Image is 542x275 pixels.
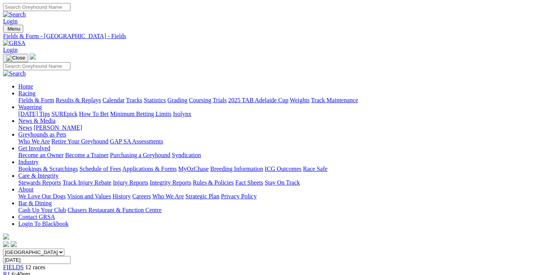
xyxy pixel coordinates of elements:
a: Syndication [172,152,201,158]
input: Select date [3,256,70,264]
a: Track Maintenance [311,97,358,103]
a: Fields & Form [18,97,54,103]
a: Contact GRSA [18,214,55,220]
a: News & Media [18,117,56,124]
a: Login [3,18,18,24]
a: Isolynx [173,111,191,117]
a: Track Injury Rebate [62,179,111,186]
a: Bookings & Scratchings [18,166,78,172]
a: Injury Reports [113,179,148,186]
a: Stewards Reports [18,179,61,186]
div: Wagering [18,111,539,117]
a: Care & Integrity [18,172,59,179]
a: News [18,124,32,131]
img: twitter.svg [11,241,17,247]
a: Become an Owner [18,152,64,158]
div: Racing [18,97,539,104]
a: Applications & Forms [122,166,177,172]
a: Calendar [102,97,125,103]
a: [PERSON_NAME] [34,124,82,131]
div: Greyhounds as Pets [18,138,539,145]
div: Bar & Dining [18,207,539,214]
a: Results & Replays [56,97,101,103]
a: Statistics [144,97,166,103]
a: Racing [18,90,35,96]
input: Search [3,3,70,11]
a: Greyhounds as Pets [18,131,66,138]
a: Chasers Restaurant & Function Centre [67,207,161,213]
a: Breeding Information [210,166,263,172]
a: Strategic Plan [185,193,219,199]
span: Menu [8,26,20,32]
a: ICG Outcomes [265,166,301,172]
a: Login [3,47,18,53]
a: Fields & Form - [GEOGRAPHIC_DATA] - Fields [3,33,539,40]
div: About [18,193,539,200]
a: [DATE] Tips [18,111,50,117]
div: News & Media [18,124,539,131]
a: GAP SA Assessments [110,138,163,145]
a: Coursing [189,97,211,103]
a: Wagering [18,104,42,110]
a: Who We Are [152,193,184,199]
a: Home [18,83,33,90]
a: SUREpick [51,111,77,117]
a: Careers [132,193,151,199]
a: Schedule of Fees [79,166,121,172]
a: Purchasing a Greyhound [110,152,170,158]
a: Get Involved [18,145,50,151]
a: How To Bet [79,111,109,117]
a: History [112,193,131,199]
img: logo-grsa-white.png [3,233,9,240]
img: Close [6,55,25,61]
a: Privacy Policy [221,193,257,199]
button: Toggle navigation [3,54,28,62]
a: Retire Your Greyhound [51,138,109,145]
a: About [18,186,34,193]
a: Grading [168,97,187,103]
img: facebook.svg [3,241,9,247]
a: Trials [213,97,227,103]
a: MyOzChase [178,166,209,172]
a: Fact Sheets [235,179,263,186]
a: Weights [290,97,310,103]
a: Cash Up Your Club [18,207,66,213]
div: Care & Integrity [18,179,539,186]
a: 2025 TAB Adelaide Cup [228,97,288,103]
img: logo-grsa-white.png [30,53,36,60]
a: Industry [18,159,38,165]
a: Bar & Dining [18,200,52,206]
a: Tracks [126,97,142,103]
a: We Love Our Dogs [18,193,66,199]
a: Stay On Track [265,179,300,186]
input: Search [3,62,70,70]
a: Integrity Reports [150,179,191,186]
a: Vision and Values [67,193,111,199]
button: Toggle navigation [3,25,23,33]
a: Login To Blackbook [18,220,69,227]
div: Get Involved [18,152,539,159]
span: 12 races [25,264,45,270]
a: Minimum Betting Limits [110,111,171,117]
img: Search [3,70,26,77]
a: Rules & Policies [193,179,234,186]
a: Race Safe [303,166,327,172]
div: Industry [18,166,539,172]
a: FIELDS [3,264,24,270]
img: Search [3,11,26,18]
a: Who We Are [18,138,50,145]
a: Become a Trainer [65,152,109,158]
img: GRSA [3,40,26,47]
